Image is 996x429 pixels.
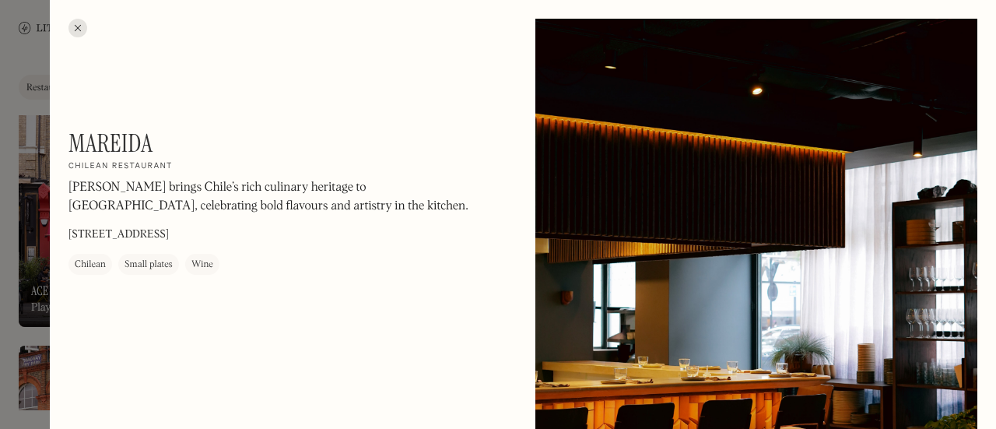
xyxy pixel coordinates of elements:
div: Wine [191,258,213,273]
p: [PERSON_NAME] brings Chile’s rich culinary heritage to [GEOGRAPHIC_DATA], celebrating bold flavou... [68,179,489,216]
h2: Chilean restaurant [68,162,173,173]
div: Chilean [75,258,106,273]
div: Small plates [124,258,173,273]
h1: Mareida [68,128,153,158]
p: [STREET_ADDRESS] [68,227,169,244]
